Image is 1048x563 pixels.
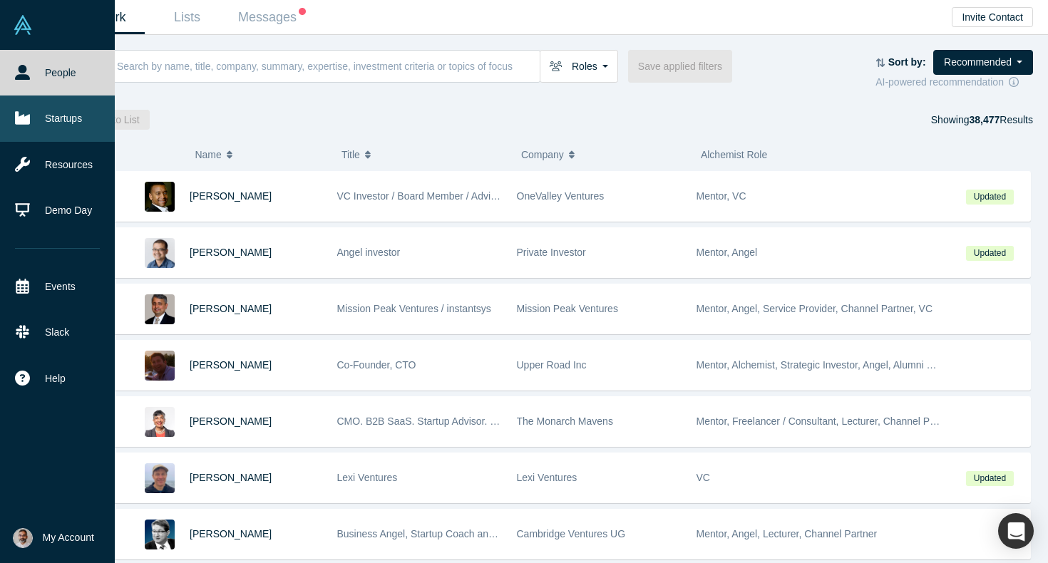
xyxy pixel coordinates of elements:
img: Vipin Chawla's Profile Image [145,294,175,324]
button: My Account [13,528,94,548]
a: [PERSON_NAME] [190,303,272,314]
img: Sonya Pelia's Profile Image [145,407,175,437]
span: Updated [966,246,1013,261]
span: CMO. B2B SaaS. Startup Advisor. Non-Profit Leader. TEDx Speaker. Founding LP at How Women Invest. [337,415,803,427]
div: Showing [931,110,1033,130]
span: Angel investor [337,247,401,258]
img: Danny Chee's Profile Image [145,238,175,268]
span: Co-Founder, CTO [337,359,416,371]
a: [PERSON_NAME] [190,190,272,202]
button: Invite Contact [952,7,1033,27]
button: Roles [540,50,618,83]
a: [PERSON_NAME] [190,415,272,427]
a: Messages [230,1,314,34]
strong: Sort by: [888,56,926,68]
span: Mentor, Angel [697,247,758,258]
span: Results [969,114,1033,125]
span: Lexi Ventures [337,472,398,483]
span: The Monarch Mavens [517,415,613,427]
input: Search by name, title, company, summary, expertise, investment criteria or topics of focus [115,49,540,83]
img: Gotam Bhardwaj's Account [13,528,33,548]
a: [PERSON_NAME] [190,359,272,371]
span: My Account [43,530,94,545]
span: Lexi Ventures [517,472,577,483]
button: Add to List [83,110,150,130]
span: Business Angel, Startup Coach and best-selling author [337,528,579,539]
span: Upper Road Inc [517,359,587,371]
span: VC Investor / Board Member / Advisor [337,190,505,202]
button: Company [521,140,686,170]
span: Mentor, Angel, Service Provider, Channel Partner, VC [697,303,933,314]
span: Private Investor [517,247,586,258]
img: Martin Giese's Profile Image [145,520,175,549]
img: Lexi Viripaeff's Profile Image [145,351,175,381]
span: Mission Peak Ventures / instantsys [337,303,491,314]
span: Updated [966,190,1013,205]
span: Cambridge Ventures UG [517,528,626,539]
span: Updated [966,471,1013,486]
div: AI-powered recommendation [875,75,1033,90]
img: Alchemist Vault Logo [13,15,33,35]
a: Lists [145,1,230,34]
button: Save applied filters [628,50,732,83]
span: VC [697,472,710,483]
span: Mentor, Angel, Lecturer, Channel Partner [697,528,878,539]
a: [PERSON_NAME] [190,247,272,258]
img: Juan Scarlett's Profile Image [145,182,175,212]
span: Title [341,140,360,170]
span: Alchemist Role [701,149,767,160]
span: Mentor, VC [697,190,746,202]
span: Name [195,140,221,170]
span: OneValley Ventures [517,190,605,202]
button: Name [195,140,327,170]
a: [PERSON_NAME] [190,472,272,483]
a: [PERSON_NAME] [190,528,272,539]
span: Mission Peak Ventures [517,303,618,314]
span: Mentor, Freelancer / Consultant, Lecturer, Channel Partner, Service Provider [697,415,1034,427]
button: Title [341,140,506,170]
span: Help [45,371,66,386]
span: Company [521,140,564,170]
button: Recommended [933,50,1033,75]
img: Jonah Probell's Profile Image [145,463,175,493]
strong: 38,477 [969,114,1000,125]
